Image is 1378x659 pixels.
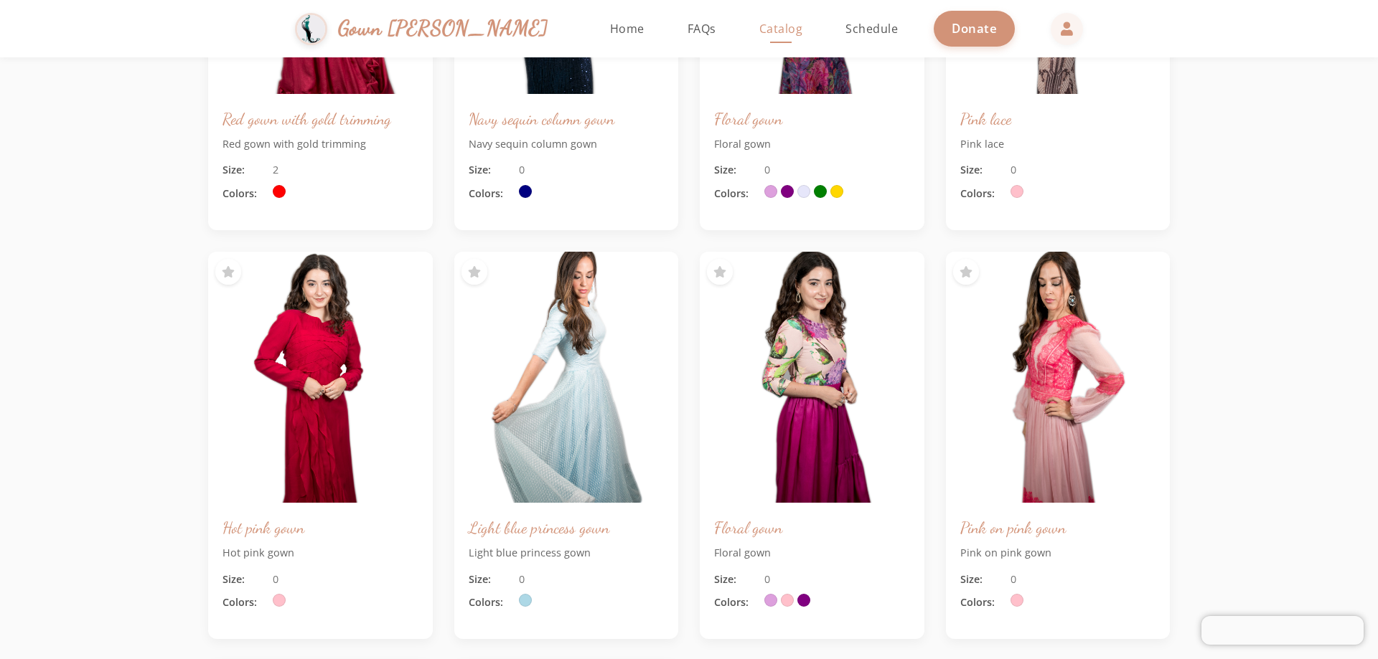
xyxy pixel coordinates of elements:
[714,594,757,610] span: Colors:
[454,252,679,503] img: Light blue princess gown
[519,162,525,178] span: 0
[714,186,757,202] span: Colors:
[222,162,266,178] span: Size:
[519,572,525,587] span: 0
[469,545,665,561] p: Light blue princess gown
[469,572,512,587] span: Size:
[845,21,898,37] span: Schedule
[469,162,512,178] span: Size:
[222,594,266,610] span: Colors:
[714,545,910,561] p: Floral gown
[1011,162,1016,178] span: 0
[714,136,910,152] p: Floral gown
[960,136,1156,152] p: Pink lace
[469,108,665,129] h3: Navy sequin column gown
[1011,572,1016,587] span: 0
[700,252,924,503] img: Floral gown
[960,594,1003,610] span: Colors:
[222,136,418,152] p: Red gown with gold trimming
[714,517,910,538] h3: Floral gown
[952,20,997,37] span: Donate
[222,572,266,587] span: Size:
[338,13,548,44] span: Gown [PERSON_NAME]
[688,21,716,37] span: FAQs
[273,162,278,178] span: 2
[469,186,512,202] span: Colors:
[208,252,433,503] img: Hot pink gown
[1201,616,1364,645] iframe: Chatra live chat
[295,9,563,49] a: Gown [PERSON_NAME]
[759,21,803,37] span: Catalog
[934,11,1015,46] a: Donate
[960,162,1003,178] span: Size:
[610,21,645,37] span: Home
[960,108,1156,129] h3: Pink lace
[714,162,757,178] span: Size:
[222,545,418,561] p: Hot pink gown
[714,108,910,129] h3: Floral gown
[960,186,1003,202] span: Colors:
[764,572,770,587] span: 0
[469,594,512,610] span: Colors:
[222,517,418,538] h3: Hot pink gown
[295,13,327,45] img: Gown Gmach Logo
[960,572,1003,587] span: Size:
[946,252,1171,503] img: Pink on pink gown
[764,162,770,178] span: 0
[960,545,1156,561] p: Pink on pink gown
[469,136,665,152] p: Navy sequin column gown
[273,572,278,587] span: 0
[469,517,665,538] h3: Light blue princess gown
[222,108,418,129] h3: Red gown with gold trimming
[960,517,1156,538] h3: Pink on pink gown
[222,186,266,202] span: Colors:
[714,572,757,587] span: Size:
